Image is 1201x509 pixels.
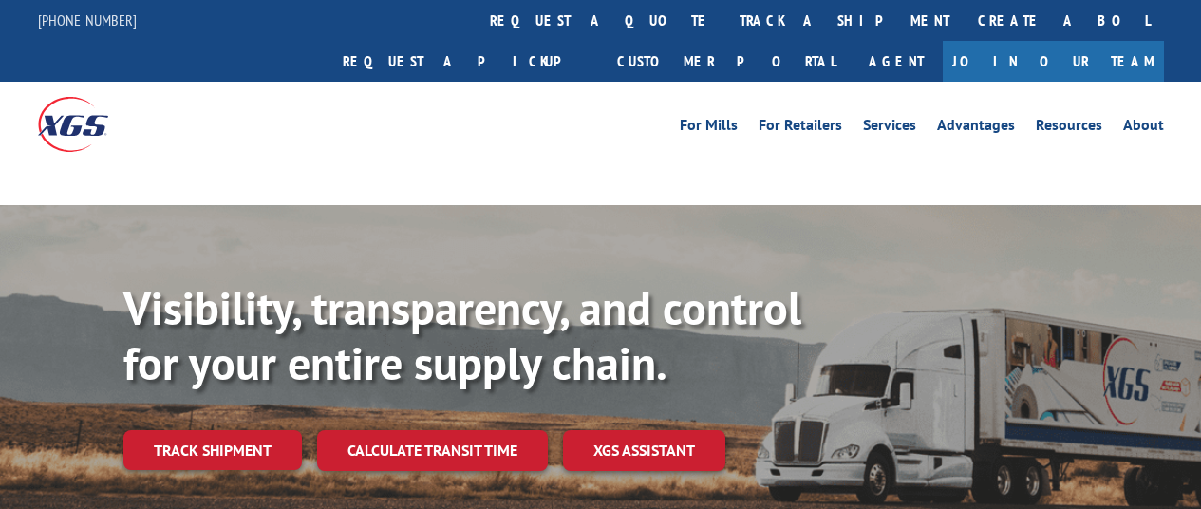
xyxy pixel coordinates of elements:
a: Agent [850,41,943,82]
a: Advantages [937,118,1015,139]
a: [PHONE_NUMBER] [38,10,137,29]
a: Request a pickup [328,41,603,82]
a: Track shipment [123,430,302,470]
a: Resources [1036,118,1102,139]
a: Calculate transit time [317,430,548,471]
a: For Mills [680,118,738,139]
a: For Retailers [759,118,842,139]
a: About [1123,118,1164,139]
a: XGS ASSISTANT [563,430,725,471]
b: Visibility, transparency, and control for your entire supply chain. [123,278,801,392]
a: Customer Portal [603,41,850,82]
a: Join Our Team [943,41,1164,82]
a: Services [863,118,916,139]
